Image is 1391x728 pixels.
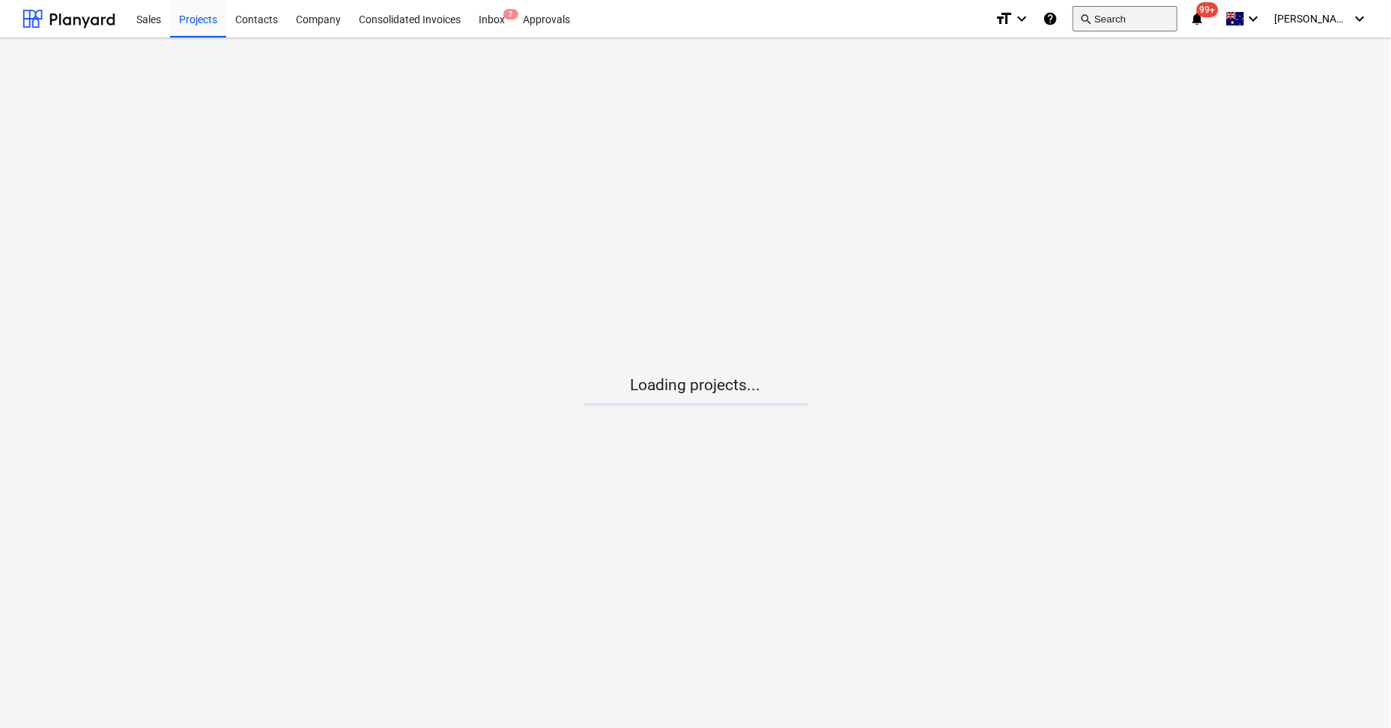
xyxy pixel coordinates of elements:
[1351,10,1369,28] i: keyboard_arrow_down
[503,9,518,19] span: 2
[584,375,808,396] p: Loading projects...
[1043,10,1058,28] i: Knowledge base
[1316,656,1391,728] iframe: Chat Widget
[1197,2,1219,17] span: 99+
[1073,6,1178,31] button: Search
[1244,10,1262,28] i: keyboard_arrow_down
[1079,13,1091,25] span: search
[1274,13,1349,25] span: [PERSON_NAME]
[995,10,1013,28] i: format_size
[1013,10,1031,28] i: keyboard_arrow_down
[1190,10,1204,28] i: notifications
